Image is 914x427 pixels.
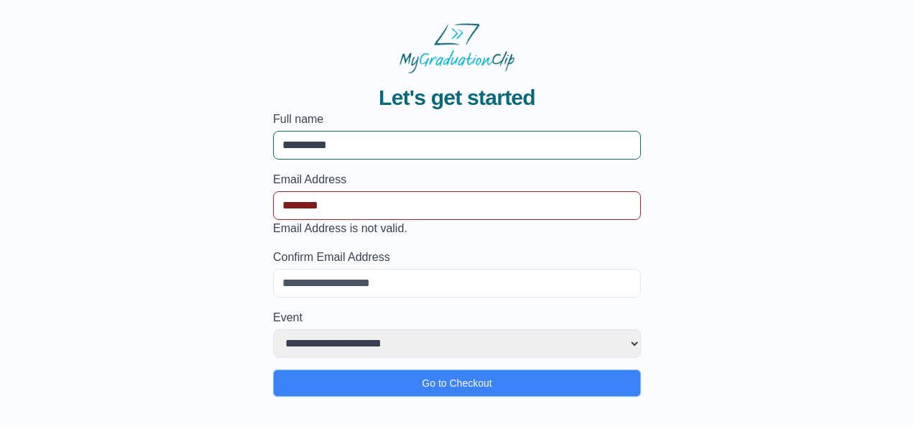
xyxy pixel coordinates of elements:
[400,23,514,73] img: MyGraduationClip
[273,171,641,188] label: Email Address
[273,369,641,397] button: Go to Checkout
[273,111,641,128] label: Full name
[273,249,641,266] label: Confirm Email Address
[379,85,535,111] span: Let's get started
[273,222,407,234] span: Email Address is not valid.
[273,309,641,326] label: Event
